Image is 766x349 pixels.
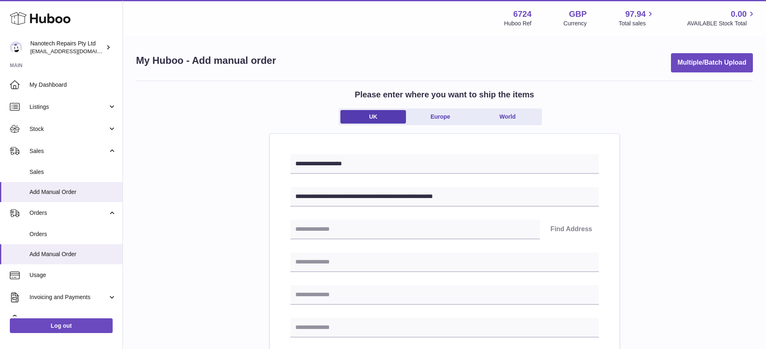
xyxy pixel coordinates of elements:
span: AVAILABLE Stock Total [687,20,756,27]
span: Usage [29,271,116,279]
span: Orders [29,209,108,217]
a: Log out [10,318,113,333]
strong: 6724 [513,9,532,20]
a: World [475,110,540,124]
span: Cases [29,315,116,323]
h1: My Huboo - Add manual order [136,54,276,67]
span: Sales [29,147,108,155]
span: Stock [29,125,108,133]
div: Huboo Ref [504,20,532,27]
div: Nanotech Repairs Pty Ltd [30,40,104,55]
button: Multiple/Batch Upload [671,53,753,72]
span: Listings [29,103,108,111]
strong: GBP [569,9,587,20]
span: Total sales [619,20,655,27]
span: Add Manual Order [29,188,116,196]
h2: Please enter where you want to ship the items [355,89,534,100]
a: 97.94 Total sales [619,9,655,27]
span: [EMAIL_ADDRESS][DOMAIN_NAME] [30,48,120,54]
div: Currency [564,20,587,27]
a: Europe [408,110,473,124]
a: 0.00 AVAILABLE Stock Total [687,9,756,27]
span: Invoicing and Payments [29,293,108,301]
img: info@nanotechrepairs.com [10,41,22,54]
span: Orders [29,230,116,238]
span: Add Manual Order [29,250,116,258]
span: 0.00 [731,9,747,20]
span: Sales [29,168,116,176]
span: My Dashboard [29,81,116,89]
a: UK [340,110,406,124]
span: 97.94 [625,9,646,20]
